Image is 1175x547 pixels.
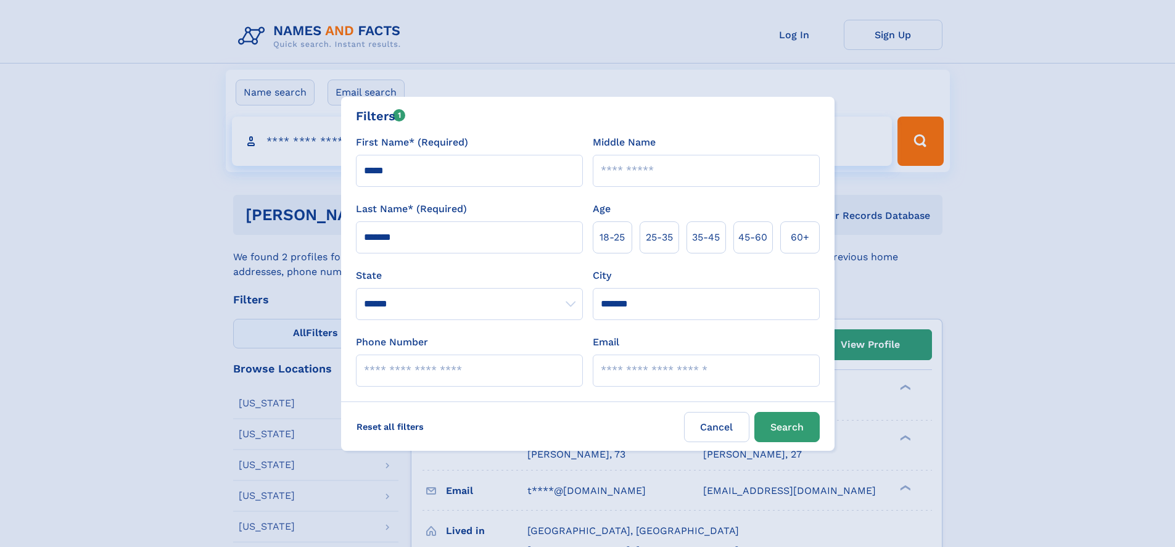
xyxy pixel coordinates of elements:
span: 18‑25 [600,230,625,245]
span: 45‑60 [738,230,767,245]
button: Search [754,412,820,442]
div: Filters [356,107,406,125]
label: City [593,268,611,283]
label: Cancel [684,412,749,442]
span: 60+ [791,230,809,245]
span: 25‑35 [646,230,673,245]
label: Last Name* (Required) [356,202,467,216]
span: 35‑45 [692,230,720,245]
label: Reset all filters [348,412,432,442]
label: State [356,268,583,283]
label: Phone Number [356,335,428,350]
label: Age [593,202,611,216]
label: Email [593,335,619,350]
label: First Name* (Required) [356,135,468,150]
label: Middle Name [593,135,656,150]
